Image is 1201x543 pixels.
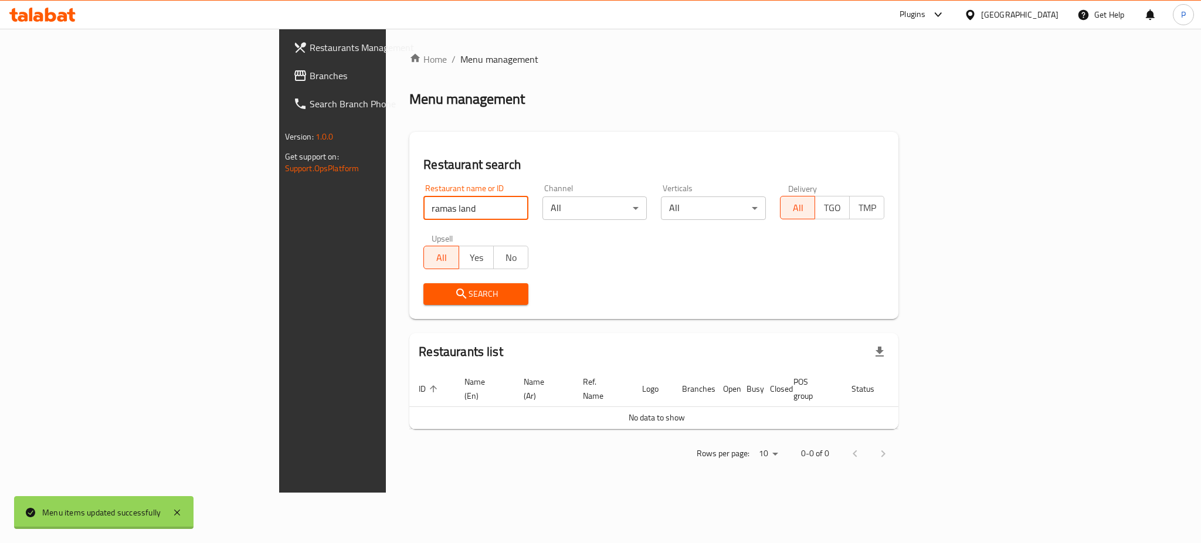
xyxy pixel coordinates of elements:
button: All [780,196,815,219]
div: Menu items updated successfully [42,506,161,519]
span: Get support on: [285,149,339,164]
span: 1.0.0 [315,129,334,144]
p: Rows per page: [697,446,749,461]
th: Logo [633,371,673,407]
span: POS group [793,375,828,403]
table: enhanced table [409,371,944,429]
div: Plugins [900,8,925,22]
div: Export file [866,338,894,366]
a: Restaurants Management [284,33,480,62]
span: Restaurants Management [310,40,470,55]
div: All [661,196,766,220]
th: Branches [673,371,714,407]
span: All [785,199,810,216]
div: Rows per page: [754,445,782,463]
span: Search Branch Phone [310,97,470,111]
span: ID [419,382,441,396]
h2: Restaurants list [419,343,503,361]
th: Closed [761,371,784,407]
span: No [498,249,524,266]
span: All [429,249,454,266]
div: All [542,196,647,220]
button: All [423,246,459,269]
span: TGO [820,199,845,216]
span: Ref. Name [583,375,619,403]
span: Yes [464,249,489,266]
span: Status [851,382,890,396]
button: Search [423,283,528,305]
th: Busy [737,371,761,407]
button: No [493,246,528,269]
p: 0-0 of 0 [801,446,829,461]
a: Search Branch Phone [284,90,480,118]
h2: Restaurant search [423,156,884,174]
span: P [1181,8,1186,21]
a: Branches [284,62,480,90]
label: Upsell [432,234,453,242]
span: Search [433,287,519,301]
button: Yes [459,246,494,269]
span: Menu management [460,52,538,66]
span: Version: [285,129,314,144]
a: Support.OpsPlatform [285,161,359,176]
span: Branches [310,69,470,83]
input: Search for restaurant name or ID.. [423,196,528,220]
span: TMP [854,199,880,216]
span: Name (Ar) [524,375,559,403]
label: Delivery [788,184,817,192]
button: TMP [849,196,884,219]
button: TGO [815,196,850,219]
div: [GEOGRAPHIC_DATA] [981,8,1058,21]
th: Open [714,371,737,407]
nav: breadcrumb [409,52,898,66]
span: Name (En) [464,375,500,403]
span: No data to show [629,410,685,425]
